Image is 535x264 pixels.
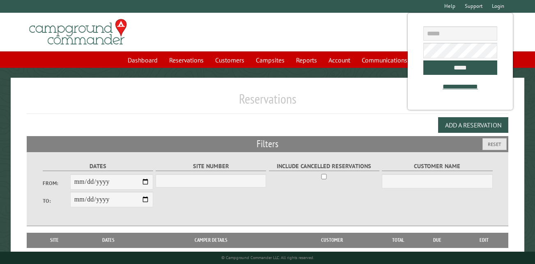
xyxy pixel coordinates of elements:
a: Reports [291,52,322,68]
th: Total [382,233,415,248]
th: Camper Details [139,233,282,248]
a: Campsites [251,52,289,68]
a: Customers [210,52,249,68]
label: Include Cancelled Reservations [269,162,379,171]
th: Due [415,233,460,248]
label: To: [43,197,70,205]
a: Account [324,52,355,68]
label: From: [43,179,70,187]
a: Reservations [164,52,209,68]
label: Site Number [156,162,266,171]
button: Add a Reservation [438,117,508,133]
label: Customer Name [382,162,492,171]
small: © Campground Commander LLC. All rights reserved. [221,255,314,260]
label: Dates [43,162,153,171]
img: Campground Commander [27,16,129,48]
th: Customer [282,233,382,248]
a: Communications [357,52,412,68]
h2: Filters [27,136,508,152]
th: Edit [460,233,508,248]
th: Site [31,233,78,248]
h1: Reservations [27,91,508,113]
button: Reset [482,138,507,150]
th: Dates [78,233,139,248]
a: Dashboard [123,52,163,68]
